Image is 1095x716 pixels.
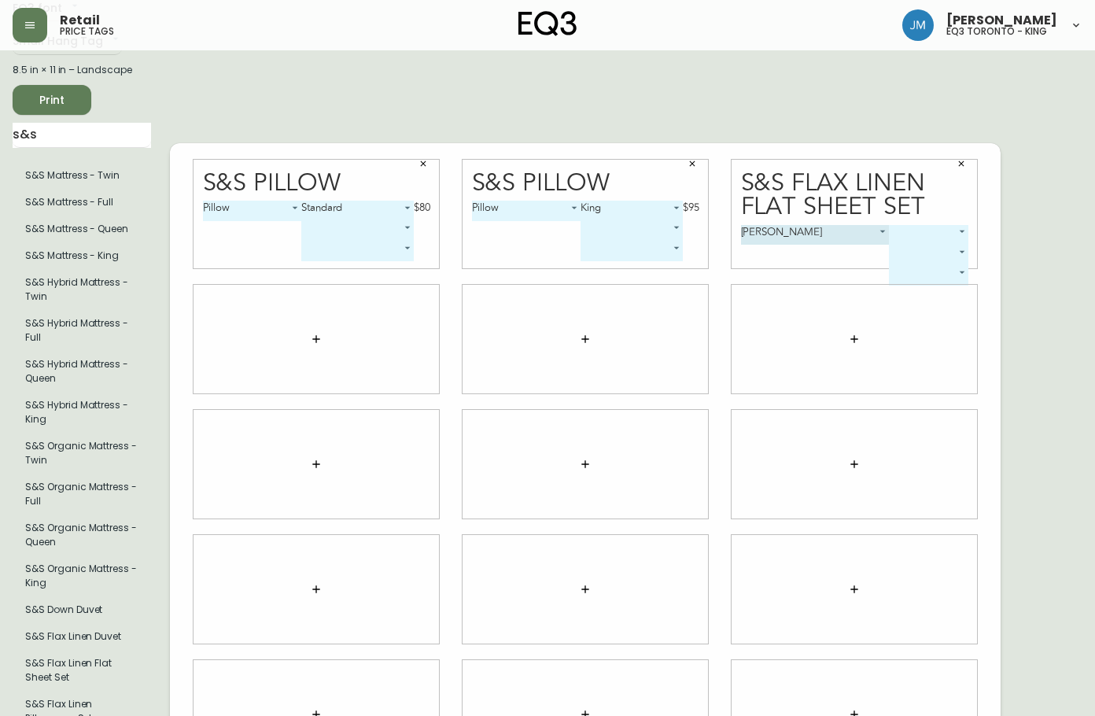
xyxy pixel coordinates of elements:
[472,201,581,221] div: Pillow
[741,172,968,220] div: S&S Flax Linen Flat Sheet Set
[13,216,151,242] li: Small Hang Tag
[13,123,151,148] input: Search
[13,162,151,189] li: Small Hang Tag
[518,11,577,36] img: logo
[946,27,1047,36] h5: eq3 toronto - king
[60,14,100,27] span: Retail
[13,433,151,474] li: Small Hang Tag
[13,555,151,596] li: Small Hang Tag
[414,201,430,215] div: $80
[13,596,151,623] li: Small Hang Tag
[472,172,699,196] div: S&S Pillow
[13,310,151,351] li: S&S Hybrid Mattress - Full
[203,201,302,221] div: Pillow
[13,392,151,433] li: Small Hang Tag
[301,201,414,221] div: Standard
[13,269,151,310] li: Small Hang Tag
[25,90,79,110] span: Print
[13,85,91,115] button: Print
[13,515,151,555] li: Small Hang Tag
[13,474,151,515] li: Small Hang Tag
[13,351,151,392] li: S&S Hybrid Mattress - Queen
[13,623,151,650] li: Small Hang Tag
[203,172,430,196] div: S&S Pillow
[13,242,151,269] li: S&S Mattress - King
[60,27,114,36] h5: price tags
[13,63,151,77] div: 8.5 in × 11 in – Landscape
[13,189,151,216] li: S&S Mattress - Full
[902,9,934,41] img: b88646003a19a9f750de19192e969c24
[581,201,683,221] div: King
[683,201,699,215] div: $95
[741,225,889,245] div: [PERSON_NAME]
[13,650,151,691] li: Small Hang Tag
[946,14,1057,27] span: [PERSON_NAME]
